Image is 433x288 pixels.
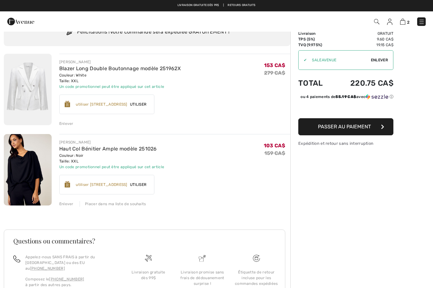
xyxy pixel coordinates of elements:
[333,42,393,48] td: 19.15 CA$
[407,20,410,25] span: 2
[333,36,393,42] td: 9.60 CA$
[365,94,388,100] img: Sezzle
[374,19,379,24] img: Recherche
[400,19,405,25] img: Panier d'achat
[264,150,285,156] s: 159 CA$
[400,18,410,25] a: 2
[59,84,181,89] div: Un code promotionnel peut être appliqué sur cet article
[298,94,393,102] div: ou 4 paiements de55.19 CA$avecSezzle Cliquez pour en savoir plus sur Sezzle
[298,42,333,48] td: TVQ (9.975%)
[418,19,425,25] img: Menu
[4,134,52,205] img: Haut Col Bénitier Ample modèle 251026
[180,269,224,286] div: Livraison promise sans frais de dédouanement surprise !
[76,101,127,107] div: utiliser [STREET_ADDRESS]
[13,238,276,244] h3: Questions ou commentaires?
[333,72,393,94] td: 220.75 CA$
[318,124,371,130] span: Passer au paiement
[7,18,34,24] a: 1ère Avenue
[59,146,157,152] a: Haut Col Bénitier Ample modèle 251026
[4,54,52,125] img: Blazer Long Double Boutonnage modèle 251962X
[298,31,333,36] td: Livraison
[59,65,181,71] a: Blazer Long Double Boutonnage modèle 251962X
[7,15,34,28] img: 1ère Avenue
[127,182,149,187] span: Utiliser
[59,59,181,65] div: [PERSON_NAME]
[145,255,152,262] img: Livraison gratuite dès 99$
[223,3,224,8] span: |
[228,3,255,8] a: Retours gratuits
[333,31,393,36] td: Gratuit
[298,102,393,116] iframe: PayPal-paypal
[49,277,84,281] a: [PHONE_NUMBER]
[59,201,74,207] div: Enlever
[307,51,371,70] input: Code promo
[264,143,285,149] span: 103 CA$
[80,201,146,207] div: Placer dans ma liste de souhaits
[30,266,65,271] a: [PHONE_NUMBER]
[298,36,333,42] td: TPS (5%)
[178,3,219,8] a: Livraison gratuite dès 99$
[298,140,393,146] div: Expédition et retour sans interruption
[335,95,356,99] span: 55.19 CA$
[59,72,181,84] div: Couleur: White Taille: XXL
[387,19,392,25] img: Mes infos
[59,164,165,170] div: Un code promotionnel peut être appliqué sur cet article
[11,26,283,39] div: Félicitations ! Votre commande sera expédiée GRATUITEMENT !
[126,269,170,281] div: Livraison gratuite dès 99$
[25,254,114,271] p: Appelez-nous SANS FRAIS à partir du [GEOGRAPHIC_DATA] ou des EU au
[199,255,206,262] img: Livraison promise sans frais de dédouanement surprise&nbsp;!
[65,101,70,107] img: Reward-Logo.svg
[13,255,20,262] img: call
[59,153,165,164] div: Couleur: Noir Taille: XXL
[65,181,70,187] img: Reward-Logo.svg
[301,94,393,100] div: ou 4 paiements de avec
[25,276,114,288] p: Composez le à partir des autres pays.
[298,118,393,135] button: Passer au paiement
[371,57,388,63] span: Enlever
[127,101,149,107] span: Utiliser
[298,72,333,94] td: Total
[59,139,165,145] div: [PERSON_NAME]
[264,70,285,76] s: 279 CA$
[253,255,260,262] img: Livraison gratuite dès 99$
[59,121,74,126] div: Enlever
[76,182,127,187] div: utiliser [STREET_ADDRESS]
[299,57,307,63] div: ✔
[264,62,285,68] span: 153 CA$
[64,26,77,39] img: Congratulation2.svg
